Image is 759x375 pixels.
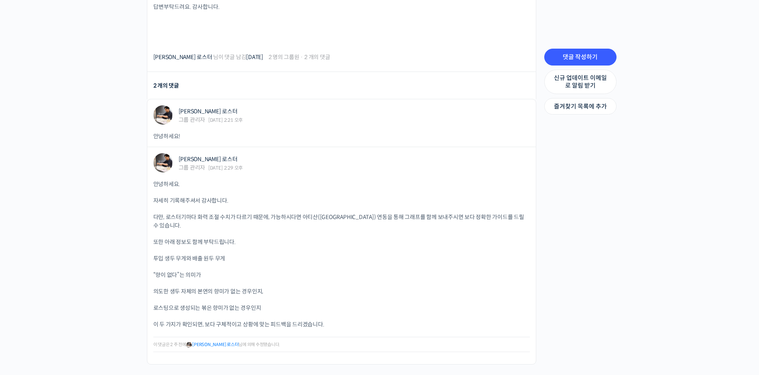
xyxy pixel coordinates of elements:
[153,254,530,263] p: 투입 생두 무게와 배출 원두 무게
[179,165,206,170] div: 그룹 관리자
[153,153,173,172] a: "윤원균 로스터"님 프로필 보기
[179,156,238,163] a: [PERSON_NAME] 로스터
[153,180,530,189] p: 안녕하세요.
[153,54,263,60] span: 님이 댓글 남김
[153,53,212,61] a: [PERSON_NAME] 로스터
[179,117,206,123] div: 그룹 관리자
[153,105,173,125] a: "윤원균 로스터"님 프로필 보기
[153,197,530,205] p: 자세히 기록해주셔서 감사합니다.
[153,213,530,230] p: 다만, 로스터기마다 화력 조절 수치가 다르기 때문에, 가능하시다면 아티산([GEOGRAPHIC_DATA]) 연동을 통해 그래프를 함께 보내주시면 보다 정확한 가이드를 드릴 수...
[246,53,263,61] a: [DATE]
[153,271,530,279] p: “향이 없다”는 의미가
[179,108,238,115] a: [PERSON_NAME] 로스터
[192,342,238,347] a: [PERSON_NAME] 로스터
[104,255,154,275] a: 설정
[544,70,617,94] a: 신규 업데이트 이메일로 알림 받기
[153,3,530,11] p: 답변부탁드려요. 감사합니다.
[25,267,30,273] span: 홈
[73,267,83,274] span: 대화
[186,342,192,347] a: "윤원균 로스터"님 프로필 보기
[124,267,134,273] span: 설정
[269,54,299,60] span: 2 명의 그룹원
[153,238,530,246] p: 또한 아래 정보도 함께 부탁드립니다.
[153,287,530,296] p: 의도한 생두 자체의 본연의 향미가 없는 경우인지,
[208,118,243,123] span: [DATE] 2:21 오후
[153,341,530,348] li: 이 댓글은 2 주 전에 님에 의해 수정됐습니다.
[544,49,617,66] a: 댓글 작성하기
[153,320,530,329] p: 이 두 가지가 확인되면, 보다 구체적이고 상황에 맞는 피드백을 드리겠습니다.
[153,304,530,312] p: 로스팅으로 생성되는 볶은 향미가 없는 경우인지
[208,166,243,170] span: [DATE] 2:29 오후
[153,80,179,91] div: 2 개의 댓글
[304,54,330,60] span: 2 개의 댓글
[300,53,303,61] span: ·
[153,132,530,141] p: 안녕하세요!
[2,255,53,275] a: 홈
[53,255,104,275] a: 대화
[544,98,617,115] a: 즐겨찾기 목록에 추가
